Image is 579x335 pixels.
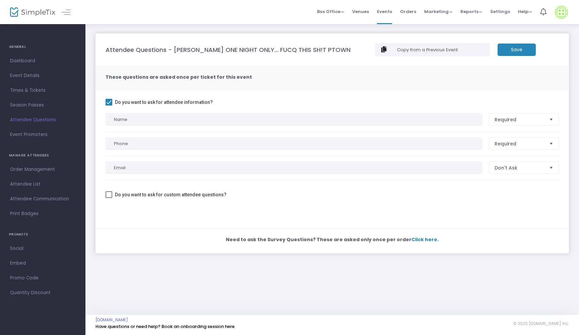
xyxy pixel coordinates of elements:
span: Times & Tickets [10,86,75,95]
a: Have questions or need help? Book an onboarding session here [95,323,235,330]
span: Box Office [317,8,344,15]
span: Order Management [10,165,75,174]
span: Help [518,8,532,15]
span: Reports [460,8,482,15]
span: Do you want to ask for attendee information? [115,98,213,106]
span: Attendee List [10,180,75,189]
span: © 2025 [DOMAIN_NAME] Inc. [513,321,569,326]
span: Events [377,3,392,20]
h4: PROMOTE [9,228,76,241]
span: Attendee Communication [10,195,75,203]
span: Embed [10,259,75,268]
m-button: Save [498,44,536,56]
span: Print Badges [10,209,75,218]
button: Select [546,114,556,125]
span: Social [10,244,75,253]
h4: MANAGE ATTENDEES [9,149,76,162]
span: Quantity Discount [10,288,75,297]
span: Event Details [10,71,75,80]
span: Don't Ask [495,164,544,171]
span: Promo Code [10,274,75,282]
span: Orders [400,3,416,20]
button: Select [546,162,556,174]
span: Click here [411,236,437,243]
m-panel-subtitle: Need to ask the Survey Questions? These are asked only once per order . [226,236,439,243]
span: Venues [352,3,369,20]
span: Do you want to ask for custom attendee questions? [115,191,227,199]
span: Dashboard [10,57,75,65]
button: Select [546,138,556,149]
span: Season Passes [10,101,75,110]
span: Marketing [424,8,452,15]
m-panel-title: Attendee Questions - [PERSON_NAME] ONE NIGHT ONLY... FUCQ THIS SH!T PTOWN [106,45,350,54]
span: Attendee Questions [10,116,75,124]
span: Required [495,140,544,147]
span: Settings [490,3,510,20]
div: Copy from a Previous Event [396,47,487,53]
h4: GENERAL [9,40,76,54]
a: [DOMAIN_NAME] [95,317,128,323]
span: Required [495,116,544,123]
m-panel-subtitle: These questions are asked once per ticket for this event [106,74,252,81]
span: Event Promoters [10,130,75,139]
